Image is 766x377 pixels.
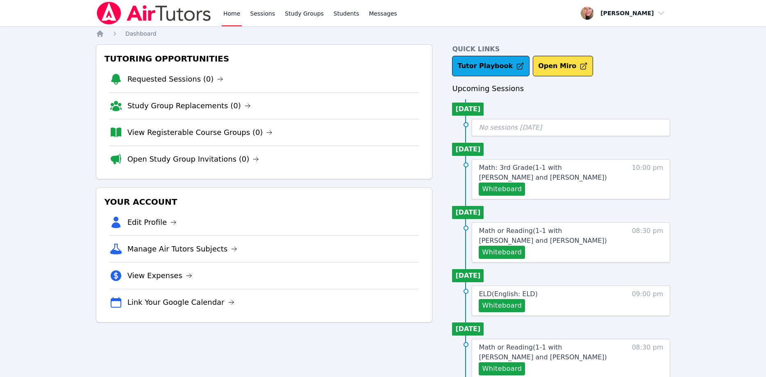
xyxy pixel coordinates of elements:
a: Math: 3rd Grade(1-1 with [PERSON_NAME] and [PERSON_NAME]) [479,163,617,183]
a: Dashboard [125,30,157,38]
span: 08:30 pm [632,343,663,375]
span: Dashboard [125,30,157,37]
a: Tutor Playbook [452,56,530,76]
span: ELD ( English: ELD ) [479,290,537,298]
a: Open Study Group Invitations (0) [127,153,259,165]
span: 10:00 pm [632,163,663,196]
button: Whiteboard [479,299,525,312]
a: View Expenses [127,270,192,281]
button: Whiteboard [479,183,525,196]
li: [DATE] [452,103,484,116]
button: Whiteboard [479,246,525,259]
h3: Tutoring Opportunities [103,51,426,66]
span: Messages [369,9,397,18]
li: [DATE] [452,206,484,219]
li: [DATE] [452,322,484,336]
a: Link Your Google Calendar [127,297,234,308]
a: Math or Reading(1-1 with [PERSON_NAME] and [PERSON_NAME]) [479,226,617,246]
h3: Your Account [103,194,426,209]
a: View Registerable Course Groups (0) [127,127,273,138]
a: Requested Sessions (0) [127,73,224,85]
button: Open Miro [533,56,593,76]
li: [DATE] [452,143,484,156]
a: Edit Profile [127,217,177,228]
span: Math or Reading ( 1-1 with [PERSON_NAME] and [PERSON_NAME] ) [479,227,607,244]
img: Air Tutors [96,2,212,25]
li: [DATE] [452,269,484,282]
span: 08:30 pm [632,226,663,259]
a: Study Group Replacements (0) [127,100,251,112]
span: Math: 3rd Grade ( 1-1 with [PERSON_NAME] and [PERSON_NAME] ) [479,164,607,181]
span: 09:00 pm [632,289,663,312]
button: Whiteboard [479,362,525,375]
h3: Upcoming Sessions [452,83,670,94]
h4: Quick Links [452,44,670,54]
span: Math or Reading ( 1-1 with [PERSON_NAME] and [PERSON_NAME] ) [479,343,607,361]
nav: Breadcrumb [96,30,671,38]
a: Math or Reading(1-1 with [PERSON_NAME] and [PERSON_NAME]) [479,343,617,362]
span: No sessions [DATE] [479,123,542,131]
a: Manage Air Tutors Subjects [127,243,238,255]
a: ELD(English: ELD) [479,289,537,299]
